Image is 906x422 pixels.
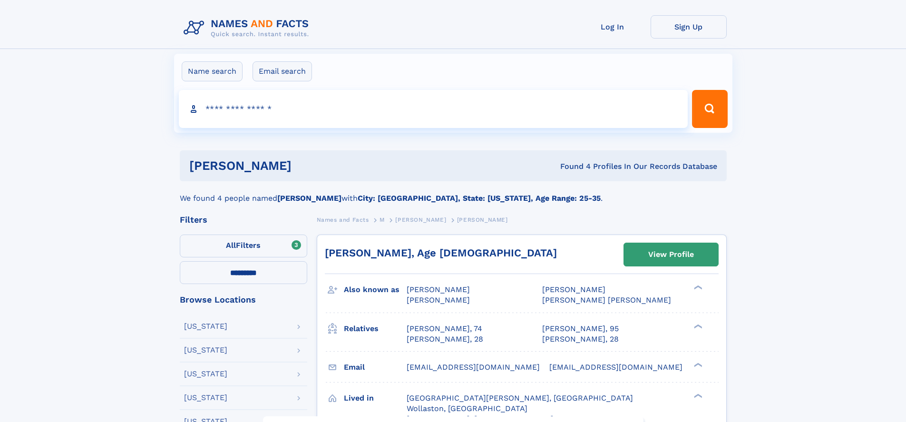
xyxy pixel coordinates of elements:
[407,295,470,304] span: [PERSON_NAME]
[182,61,243,81] label: Name search
[542,285,605,294] span: [PERSON_NAME]
[189,160,426,172] h1: [PERSON_NAME]
[426,161,717,172] div: Found 4 Profiles In Our Records Database
[253,61,312,81] label: Email search
[344,359,407,375] h3: Email
[542,295,671,304] span: [PERSON_NAME] [PERSON_NAME]
[651,15,727,39] a: Sign Up
[184,323,227,330] div: [US_STATE]
[407,363,540,372] span: [EMAIL_ADDRESS][DOMAIN_NAME]
[358,194,601,203] b: City: [GEOGRAPHIC_DATA], State: [US_STATE], Age Range: 25-35
[407,285,470,294] span: [PERSON_NAME]
[692,90,727,128] button: Search Button
[692,323,703,329] div: ❯
[180,235,307,257] label: Filters
[184,394,227,402] div: [US_STATE]
[692,285,703,291] div: ❯
[407,393,633,402] span: [GEOGRAPHIC_DATA][PERSON_NAME], [GEOGRAPHIC_DATA]
[407,324,482,334] a: [PERSON_NAME], 74
[395,216,446,223] span: [PERSON_NAME]
[407,404,527,413] span: Wollaston, [GEOGRAPHIC_DATA]
[317,214,369,226] a: Names and Facts
[549,363,682,372] span: [EMAIL_ADDRESS][DOMAIN_NAME]
[344,282,407,298] h3: Also known as
[575,15,651,39] a: Log In
[180,15,317,41] img: Logo Names and Facts
[395,214,446,226] a: [PERSON_NAME]
[542,334,619,344] a: [PERSON_NAME], 28
[180,216,307,224] div: Filters
[648,244,694,265] div: View Profile
[277,194,341,203] b: [PERSON_NAME]
[344,321,407,337] h3: Relatives
[344,390,407,406] h3: Lived in
[226,241,236,250] span: All
[542,324,619,334] a: [PERSON_NAME], 95
[692,362,703,368] div: ❯
[180,181,727,204] div: We found 4 people named with .
[407,334,483,344] a: [PERSON_NAME], 28
[184,346,227,354] div: [US_STATE]
[380,216,385,223] span: M
[184,370,227,378] div: [US_STATE]
[380,214,385,226] a: M
[692,393,703,399] div: ❯
[180,295,307,304] div: Browse Locations
[179,90,688,128] input: search input
[624,243,718,266] a: View Profile
[325,247,557,259] a: [PERSON_NAME], Age [DEMOGRAPHIC_DATA]
[457,216,508,223] span: [PERSON_NAME]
